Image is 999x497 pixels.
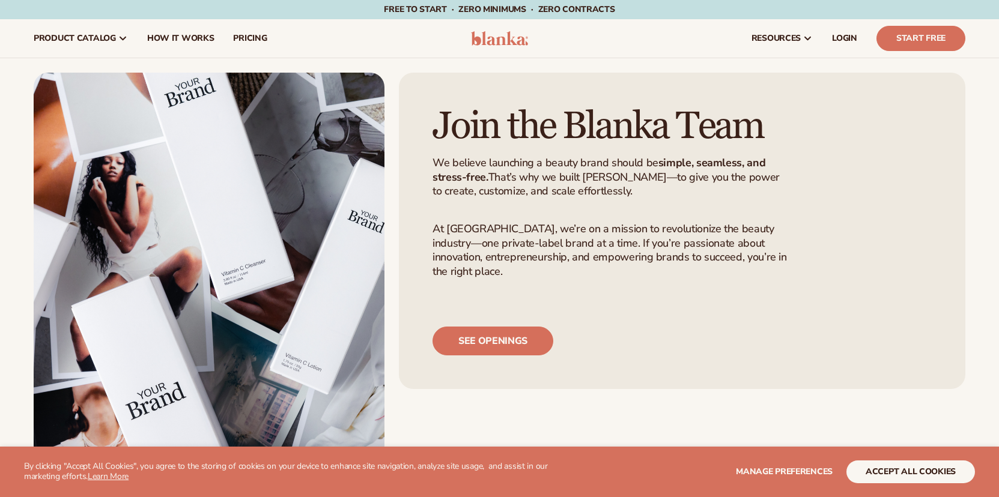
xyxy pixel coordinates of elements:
[433,155,765,184] strong: simple, seamless, and stress-free.
[147,34,214,43] span: How It Works
[736,466,833,477] span: Manage preferences
[876,26,965,51] a: Start Free
[846,460,975,483] button: accept all cookies
[736,460,833,483] button: Manage preferences
[471,31,528,46] img: logo
[433,222,791,279] p: At [GEOGRAPHIC_DATA], we’re on a mission to revolutionize the beauty industry—one private-label b...
[34,34,116,43] span: product catalog
[233,34,267,43] span: pricing
[34,73,384,460] img: Shopify Image 2
[223,19,276,58] a: pricing
[24,462,579,482] p: By clicking "Accept All Cookies", you agree to the storing of cookies on your device to enhance s...
[138,19,224,58] a: How It Works
[752,34,801,43] span: resources
[742,19,822,58] a: resources
[433,327,553,355] a: See openings
[433,106,798,146] h1: Join the Blanka Team
[822,19,867,58] a: LOGIN
[24,19,138,58] a: product catalog
[88,471,129,482] a: Learn More
[832,34,857,43] span: LOGIN
[433,156,791,198] p: We believe launching a beauty brand should be That’s why we built [PERSON_NAME]—to give you the p...
[384,4,615,15] span: Free to start · ZERO minimums · ZERO contracts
